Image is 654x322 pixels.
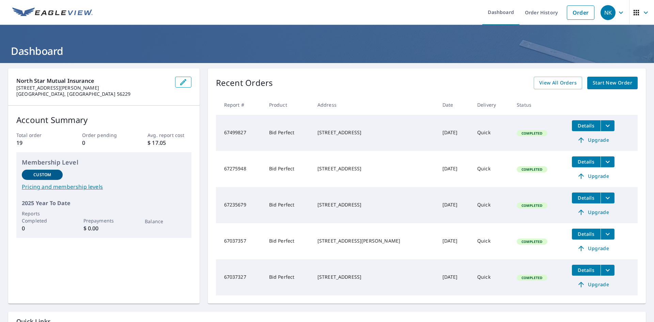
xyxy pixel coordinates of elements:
span: Completed [517,239,546,244]
button: detailsBtn-67235679 [572,193,601,203]
td: Bid Perfect [264,115,312,151]
td: 67499827 [216,115,264,151]
p: $ 17.05 [147,139,191,147]
p: $ 0.00 [83,224,124,232]
p: Recent Orders [216,77,273,89]
a: Order [567,5,594,20]
span: Details [576,158,596,165]
button: filesDropdownBtn-67499827 [601,120,614,131]
p: 0 [82,139,126,147]
button: detailsBtn-67037357 [572,229,601,240]
a: Upgrade [572,135,614,145]
span: View All Orders [539,79,577,87]
td: 67275948 [216,151,264,187]
a: Upgrade [572,279,614,290]
span: Details [576,267,596,273]
th: Delivery [472,95,511,115]
button: detailsBtn-67499827 [572,120,601,131]
td: Quick [472,151,511,187]
td: Bid Perfect [264,259,312,295]
th: Address [312,95,437,115]
p: 2025 Year To Date [22,199,186,207]
p: Prepayments [83,217,124,224]
span: Details [576,195,596,201]
a: Start New Order [587,77,638,89]
td: 67037327 [216,259,264,295]
span: Upgrade [576,280,610,289]
p: [GEOGRAPHIC_DATA], [GEOGRAPHIC_DATA] 56229 [16,91,170,97]
p: Balance [145,218,186,225]
button: filesDropdownBtn-67235679 [601,193,614,203]
p: Avg. report cost [147,132,191,139]
span: Completed [517,275,546,280]
p: [STREET_ADDRESS][PERSON_NAME] [16,85,170,91]
div: [STREET_ADDRESS] [317,201,432,208]
td: 67235679 [216,187,264,223]
span: Upgrade [576,244,610,252]
td: [DATE] [437,187,472,223]
button: detailsBtn-67037327 [572,265,601,276]
p: 19 [16,139,60,147]
td: [DATE] [437,259,472,295]
td: 67037357 [216,223,264,259]
button: filesDropdownBtn-67037357 [601,229,614,240]
span: Upgrade [576,208,610,216]
td: Quick [472,259,511,295]
p: Account Summary [16,114,191,126]
td: Bid Perfect [264,187,312,223]
span: Completed [517,167,546,172]
a: Upgrade [572,171,614,182]
div: NK [601,5,616,20]
div: [STREET_ADDRESS] [317,129,432,136]
td: Bid Perfect [264,223,312,259]
button: filesDropdownBtn-67275948 [601,156,614,167]
h1: Dashboard [8,44,646,58]
p: Reports Completed [22,210,63,224]
th: Product [264,95,312,115]
div: [STREET_ADDRESS][PERSON_NAME] [317,237,432,244]
td: [DATE] [437,115,472,151]
span: Details [576,122,596,129]
td: [DATE] [437,223,472,259]
span: Upgrade [576,136,610,144]
td: Quick [472,187,511,223]
img: EV Logo [12,7,93,18]
a: Upgrade [572,207,614,218]
td: Quick [472,223,511,259]
td: Bid Perfect [264,151,312,187]
p: Total order [16,132,60,139]
span: Upgrade [576,172,610,180]
button: filesDropdownBtn-67037327 [601,265,614,276]
p: Custom [33,172,51,178]
th: Report # [216,95,264,115]
th: Status [511,95,566,115]
span: Start New Order [593,79,632,87]
div: [STREET_ADDRESS] [317,165,432,172]
span: Completed [517,203,546,208]
span: Details [576,231,596,237]
span: Completed [517,131,546,136]
a: Upgrade [572,243,614,254]
p: Membership Level [22,158,186,167]
td: [DATE] [437,151,472,187]
p: North Star Mutual Insurance [16,77,170,85]
a: View All Orders [534,77,582,89]
div: [STREET_ADDRESS] [317,274,432,280]
td: Quick [472,115,511,151]
p: Order pending [82,132,126,139]
p: 0 [22,224,63,232]
a: Pricing and membership levels [22,183,186,191]
button: detailsBtn-67275948 [572,156,601,167]
th: Date [437,95,472,115]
